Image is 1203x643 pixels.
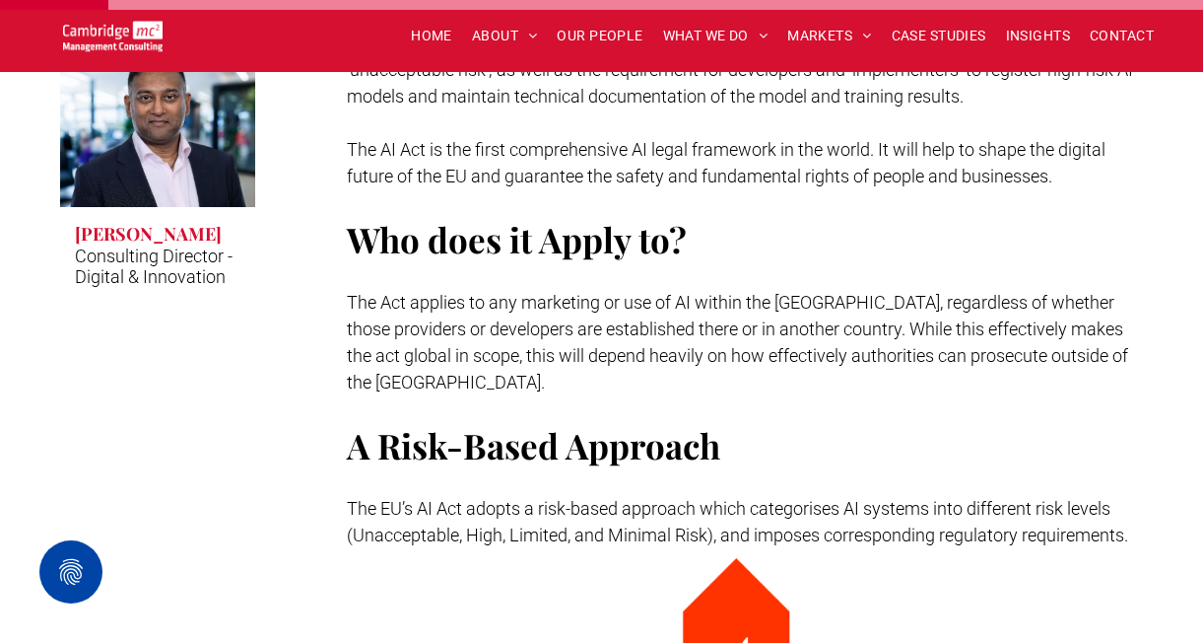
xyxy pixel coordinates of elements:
a: ABOUT [462,21,548,51]
img: Go to Homepage [63,21,163,51]
a: MARKETS [777,21,881,51]
a: Your Business Transformed | Cambridge Management Consulting [63,24,163,44]
a: CONTACT [1080,21,1164,51]
span: The AI Act is the first comprehensive AI legal framework in the world. It will help to shape the ... [347,139,1105,186]
a: WHAT WE DO [653,21,778,51]
a: INSIGHTS [996,21,1080,51]
p: Consulting Director - Digital & Innovation [75,246,241,287]
a: HOME [401,21,462,51]
h3: [PERSON_NAME] [75,222,222,246]
span: The Act applies to any marketing or use of AI within the [GEOGRAPHIC_DATA], regardless of whether... [347,292,1128,393]
span: The EU’s AI Act adopts a risk-based approach which categorises AI systems into different risk lev... [347,498,1128,545]
a: Rachi Weerasinghe [54,35,262,212]
span: Who does it Apply to? [347,216,687,262]
a: CASE STUDIES [882,21,996,51]
span: A Risk-Based Approach [347,422,720,468]
a: OUR PEOPLE [547,21,652,51]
